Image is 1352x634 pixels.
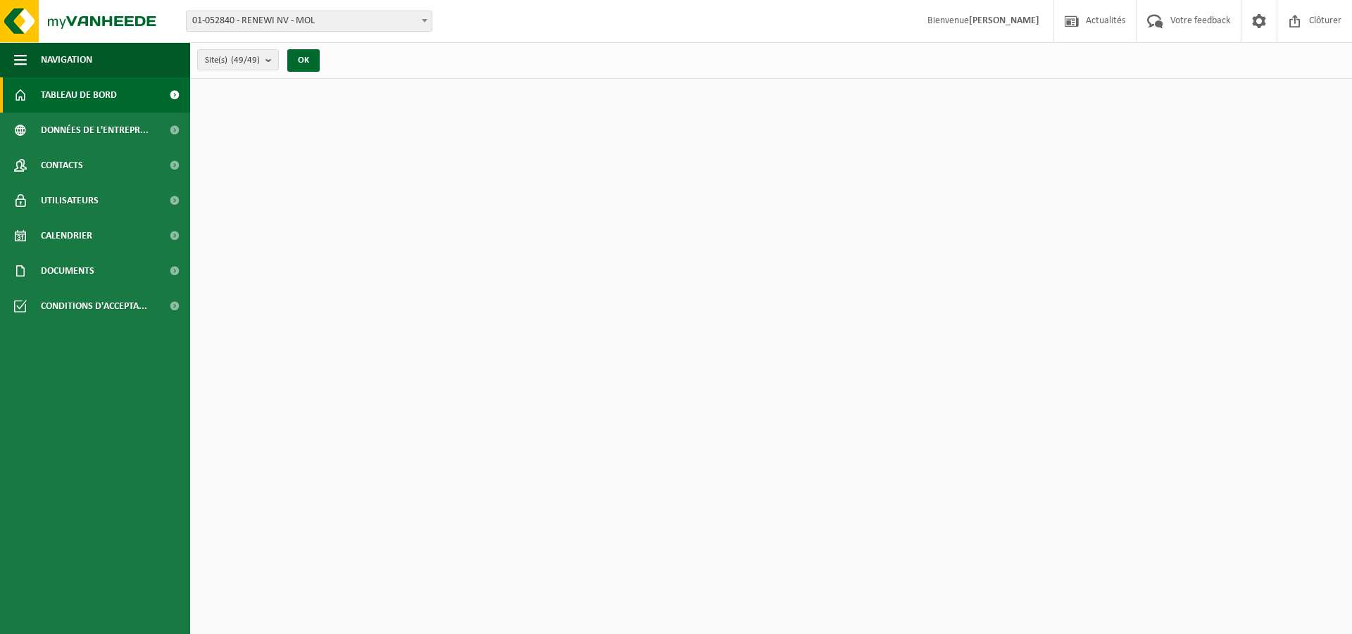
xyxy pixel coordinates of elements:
strong: [PERSON_NAME] [969,15,1039,26]
span: Navigation [41,42,92,77]
span: Données de l'entrepr... [41,113,149,148]
span: Contacts [41,148,83,183]
span: 01-052840 - RENEWI NV - MOL [186,11,432,32]
span: Site(s) [205,50,260,71]
span: Tableau de bord [41,77,117,113]
span: Documents [41,253,94,289]
span: Calendrier [41,218,92,253]
span: 01-052840 - RENEWI NV - MOL [187,11,432,31]
button: OK [287,49,320,72]
span: Utilisateurs [41,183,99,218]
span: Conditions d'accepta... [41,289,147,324]
count: (49/49) [231,56,260,65]
button: Site(s)(49/49) [197,49,279,70]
